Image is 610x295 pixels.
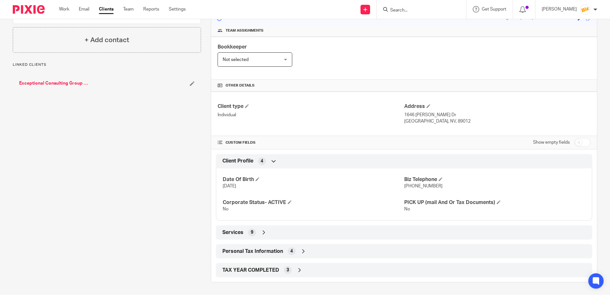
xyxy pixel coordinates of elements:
[222,229,243,236] span: Services
[223,199,404,206] h4: Corporate Status- ACTIVE
[218,44,247,49] span: Bookkeeper
[169,6,186,12] a: Settings
[404,184,443,188] span: [PHONE_NUMBER]
[59,6,69,12] a: Work
[223,57,249,62] span: Not selected
[482,7,506,11] span: Get Support
[286,267,289,273] span: 3
[218,112,404,118] p: Individual
[404,176,585,183] h4: Biz Telephone
[13,62,201,67] p: Linked clients
[404,199,585,206] h4: PICK UP (mail And Or Tax Documents)
[99,6,114,12] a: Clients
[222,267,279,274] span: TAX YEAR COMPLETED
[79,6,89,12] a: Email
[251,229,253,236] span: 9
[404,112,591,118] p: 1646 [PERSON_NAME] Dr
[223,176,404,183] h4: Date Of Birth
[223,207,228,211] span: No
[390,8,447,13] input: Search
[143,6,159,12] a: Reports
[261,158,263,164] span: 4
[226,83,255,88] span: Other details
[123,6,134,12] a: Team
[222,248,283,255] span: Personal Tax Information
[533,139,570,146] label: Show empty fields
[404,118,591,125] p: [GEOGRAPHIC_DATA], NV, 89012
[404,103,591,110] h4: Address
[580,4,590,15] img: siteIcon.png
[218,103,404,110] h4: Client type
[226,28,264,33] span: Team assignments
[223,184,236,188] span: [DATE]
[222,158,253,164] span: Client Profile
[218,140,404,145] h4: CUSTOM FIELDS
[404,207,410,211] span: No
[85,35,129,45] h4: + Add contact
[13,5,45,14] img: Pixie
[290,248,293,254] span: 4
[542,6,577,12] p: [PERSON_NAME]
[19,80,89,87] a: Exceptional Consulting Group Inc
